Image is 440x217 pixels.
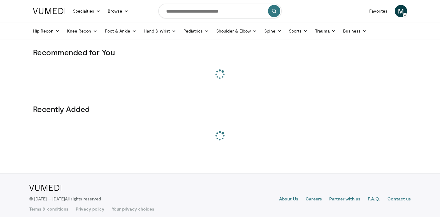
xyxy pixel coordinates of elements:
[104,5,132,17] a: Browse
[213,25,261,37] a: Shoulder & Elbow
[29,25,63,37] a: Hip Recon
[311,25,339,37] a: Trauma
[33,47,407,57] h3: Recommended for You
[368,196,380,203] a: F.A.Q.
[366,5,391,17] a: Favorites
[33,8,66,14] img: VuMedi Logo
[140,25,180,37] a: Hand & Wrist
[306,196,322,203] a: Careers
[261,25,285,37] a: Spine
[69,5,104,17] a: Specialties
[101,25,140,37] a: Foot & Ankle
[112,206,154,212] a: Your privacy choices
[33,104,407,114] h3: Recently Added
[285,25,312,37] a: Sports
[180,25,213,37] a: Pediatrics
[387,196,411,203] a: Contact us
[76,206,104,212] a: Privacy policy
[279,196,298,203] a: About Us
[29,206,68,212] a: Terms & conditions
[29,185,62,191] img: VuMedi Logo
[329,196,360,203] a: Partner with us
[339,25,371,37] a: Business
[29,196,101,202] p: © [DATE] – [DATE]
[63,25,101,37] a: Knee Recon
[395,5,407,17] a: M
[158,4,282,18] input: Search topics, interventions
[65,196,101,201] span: All rights reserved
